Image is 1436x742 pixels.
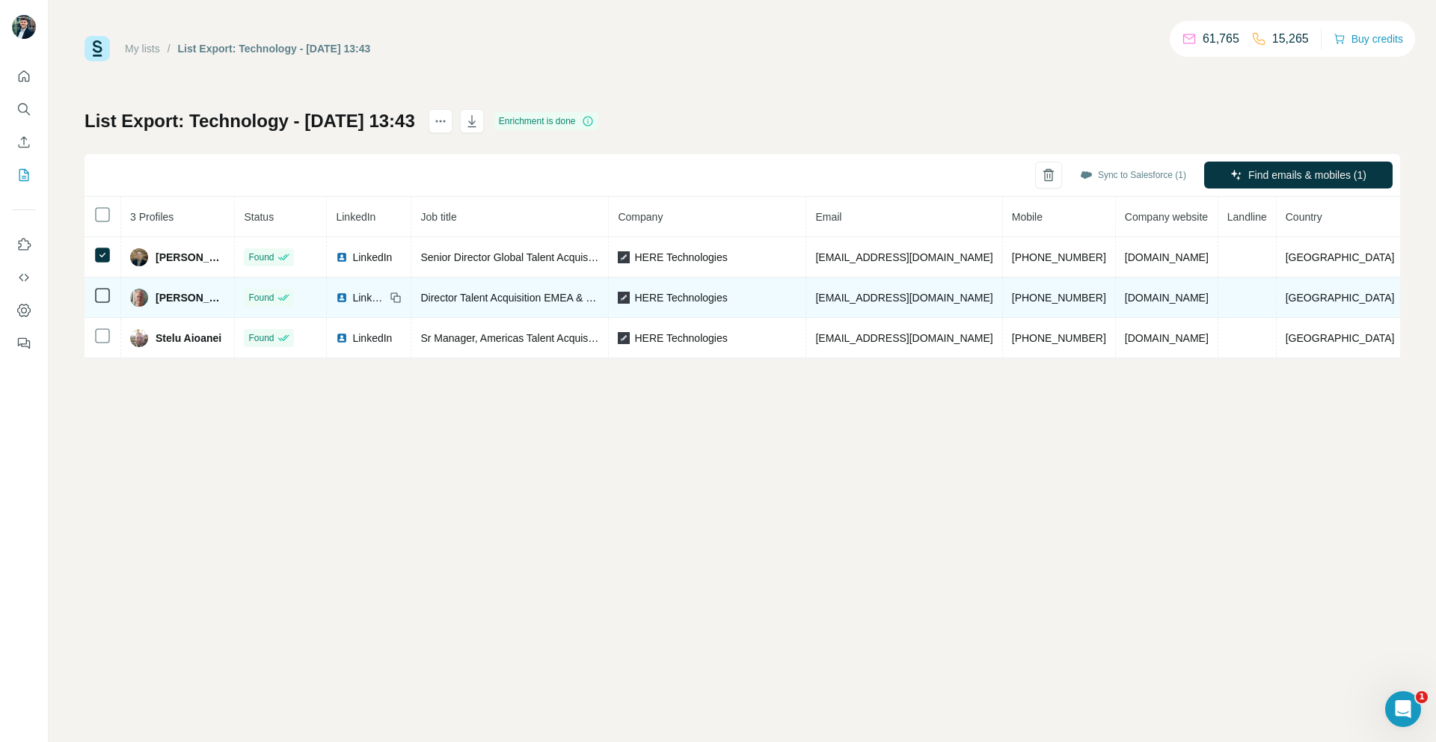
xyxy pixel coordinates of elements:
span: [EMAIL_ADDRESS][DOMAIN_NAME] [815,292,992,304]
span: [DOMAIN_NAME] [1125,292,1209,304]
span: [GEOGRAPHIC_DATA] [1286,251,1395,263]
span: Email [815,211,841,223]
span: LinkedIn [352,250,392,265]
img: Avatar [130,248,148,266]
span: Mobile [1012,211,1043,223]
img: LinkedIn logo [336,292,348,304]
span: [PERSON_NAME] [156,290,225,305]
span: Status [244,211,274,223]
span: HERE Technologies [634,250,727,265]
span: Country [1286,211,1322,223]
span: LinkedIn [352,331,392,346]
button: Use Surfe on LinkedIn [12,231,36,258]
button: Feedback [12,330,36,357]
span: Found [248,291,274,304]
span: Landline [1227,211,1267,223]
p: 61,765 [1203,30,1239,48]
span: 1 [1416,691,1428,703]
span: Sr Manager, Americas Talent Acquisition & Global University Program Lead [420,332,768,344]
img: Avatar [130,289,148,307]
button: Enrich CSV [12,129,36,156]
img: Surfe Logo [85,36,110,61]
div: List Export: Technology - [DATE] 13:43 [178,41,371,56]
iframe: Intercom live chat [1385,691,1421,727]
span: Senior Director Global Talent Acquisition [420,251,607,263]
p: 15,265 [1272,30,1309,48]
button: Sync to Salesforce (1) [1070,164,1197,186]
span: HERE Technologies [634,290,727,305]
span: [DOMAIN_NAME] [1125,251,1209,263]
button: Dashboard [12,297,36,324]
button: Quick start [12,63,36,90]
span: LinkedIn [336,211,375,223]
span: [EMAIL_ADDRESS][DOMAIN_NAME] [815,251,992,263]
span: Company website [1125,211,1208,223]
button: Use Surfe API [12,264,36,291]
span: [EMAIL_ADDRESS][DOMAIN_NAME] [815,332,992,344]
img: LinkedIn logo [336,332,348,344]
img: LinkedIn logo [336,251,348,263]
div: Enrichment is done [494,112,598,130]
span: [PERSON_NAME] [156,250,225,265]
h1: List Export: Technology - [DATE] 13:43 [85,109,415,133]
img: company-logo [618,332,630,344]
button: actions [429,109,452,133]
span: HERE Technologies [634,331,727,346]
button: Find emails & mobiles (1) [1204,162,1393,188]
span: [PHONE_NUMBER] [1012,251,1106,263]
span: 3 Profiles [130,211,174,223]
span: Job title [420,211,456,223]
span: Find emails & mobiles (1) [1248,168,1366,183]
img: Avatar [130,329,148,347]
span: LinkedIn [352,290,385,305]
span: [GEOGRAPHIC_DATA] [1286,292,1395,304]
img: company-logo [618,251,630,263]
span: [PHONE_NUMBER] [1012,332,1106,344]
span: [DOMAIN_NAME] [1125,332,1209,344]
button: Buy credits [1334,28,1403,49]
button: My lists [12,162,36,188]
img: Avatar [12,15,36,39]
span: [GEOGRAPHIC_DATA] [1286,332,1395,344]
li: / [168,41,171,56]
img: company-logo [618,292,630,304]
span: Company [618,211,663,223]
span: [PHONE_NUMBER] [1012,292,1106,304]
span: Found [248,331,274,345]
span: Director Talent Acquisition EMEA & Global Strategic TA Operations [420,292,728,304]
span: Stelu Aioanei [156,331,221,346]
a: My lists [125,43,160,55]
span: Found [248,251,274,264]
button: Search [12,96,36,123]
